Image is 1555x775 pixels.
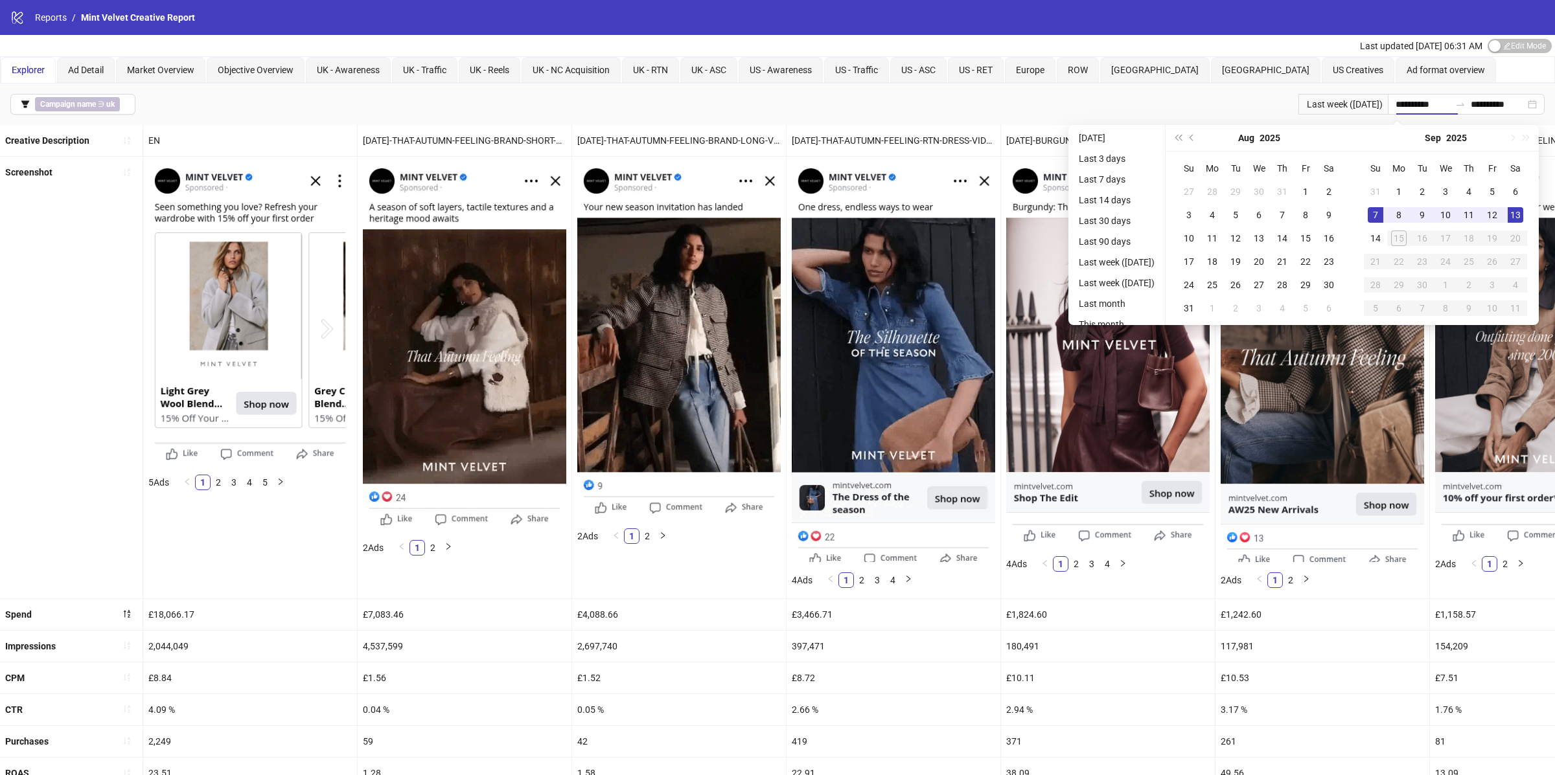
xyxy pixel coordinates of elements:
[21,100,30,109] span: filter
[1224,273,1247,297] td: 2025-08-26
[410,541,424,555] a: 1
[1434,273,1457,297] td: 2025-10-01
[1411,203,1434,227] td: 2025-09-09
[901,572,916,588] button: right
[1053,556,1068,572] li: 1
[1041,559,1049,567] span: left
[1513,556,1528,572] li: Next Page
[1238,125,1254,151] button: Choose a month
[1360,41,1482,51] span: Last updated [DATE] 06:31 AM
[1228,207,1243,223] div: 5
[1119,559,1127,567] span: right
[441,540,456,556] button: right
[1387,273,1411,297] td: 2025-09-29
[143,125,357,156] div: EN
[1461,230,1477,246] div: 18
[1201,297,1224,320] td: 2025-09-01
[1298,94,1388,115] div: Last week ([DATE])
[1069,557,1083,571] a: 2
[1364,157,1387,180] th: Su
[1368,230,1383,246] div: 14
[1204,277,1220,293] div: 25
[5,135,89,146] b: Creative Description
[398,543,406,550] span: left
[1177,273,1201,297] td: 2025-08-24
[1201,180,1224,203] td: 2025-07-28
[1271,250,1294,273] td: 2025-08-21
[363,162,566,529] img: Screenshot 6832793025300
[1228,254,1243,269] div: 19
[1411,227,1434,250] td: 2025-09-16
[1201,203,1224,227] td: 2025-08-04
[1480,273,1504,297] td: 2025-10-03
[1457,180,1480,203] td: 2025-09-04
[227,475,241,489] a: 3
[1321,207,1337,223] div: 9
[1085,557,1099,571] a: 3
[533,65,610,75] span: UK - NC Acquisition
[1411,157,1434,180] th: Tu
[1224,297,1247,320] td: 2025-09-02
[195,475,211,490] li: 1
[787,125,1000,156] div: [DATE]-THAT-AUTUMN-FEELING-RTN-DRESS-VIDEO
[1251,184,1267,199] div: 30
[1294,203,1317,227] td: 2025-08-08
[1074,275,1160,291] li: Last week ([DATE])
[1321,254,1337,269] div: 23
[625,529,639,543] a: 1
[1438,207,1453,223] div: 10
[885,572,901,588] li: 4
[1181,254,1197,269] div: 17
[1364,250,1387,273] td: 2025-09-21
[1294,180,1317,203] td: 2025-08-01
[1274,184,1290,199] div: 31
[1201,227,1224,250] td: 2025-08-11
[122,609,132,618] span: sort-descending
[1298,572,1314,588] li: Next Page
[1274,230,1290,246] div: 14
[68,65,104,75] span: Ad Detail
[1368,254,1383,269] div: 21
[1438,254,1453,269] div: 24
[1247,157,1271,180] th: We
[1256,575,1263,583] span: left
[1115,556,1131,572] li: Next Page
[1368,207,1383,223] div: 7
[1480,157,1504,180] th: Fr
[1177,203,1201,227] td: 2025-08-03
[1364,180,1387,203] td: 2025-08-31
[122,168,132,177] span: sort-ascending
[403,65,446,75] span: UK - Traffic
[1074,234,1160,249] li: Last 90 days
[1224,157,1247,180] th: Tu
[1271,180,1294,203] td: 2025-07-31
[1387,157,1411,180] th: Mo
[1411,180,1434,203] td: 2025-09-02
[1201,273,1224,297] td: 2025-08-25
[1084,556,1100,572] li: 3
[1455,99,1466,109] span: swap-right
[1100,556,1115,572] li: 4
[655,528,671,544] button: right
[1321,277,1337,293] div: 30
[1504,157,1527,180] th: Sa
[1181,207,1197,223] div: 3
[122,736,132,745] span: sort-ascending
[1461,254,1477,269] div: 25
[1274,277,1290,293] div: 28
[1201,157,1224,180] th: Mo
[444,543,452,550] span: right
[317,65,380,75] span: UK - Awareness
[1302,575,1310,583] span: right
[1204,184,1220,199] div: 28
[1434,157,1457,180] th: We
[273,475,288,490] button: right
[1274,254,1290,269] div: 21
[1414,184,1430,199] div: 2
[1251,277,1267,293] div: 27
[242,475,257,489] a: 4
[1484,277,1500,293] div: 3
[1470,559,1478,567] span: left
[870,572,885,588] li: 3
[1317,180,1341,203] td: 2025-08-02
